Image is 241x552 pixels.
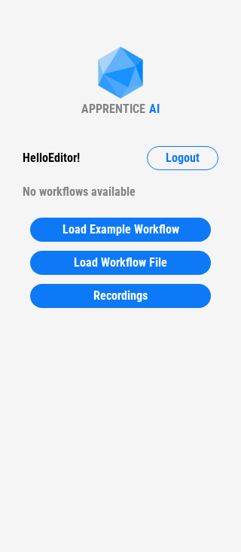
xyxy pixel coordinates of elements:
img: Apprentice AI [90,47,151,102]
button: Recordings [30,284,211,308]
span: Recordings [93,290,148,302]
div: Hello Editor ! [23,146,80,170]
button: Load Example Workflow [30,218,211,242]
div: APPRENTICE [81,102,145,116]
span: Load Workflow File [74,257,167,269]
span: Load Example Workflow [63,224,179,236]
div: AI [149,102,160,116]
span: Logout [166,152,200,164]
div: No workflows available [23,180,218,204]
button: Logout [147,146,218,170]
button: Load Workflow File [30,251,211,275]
